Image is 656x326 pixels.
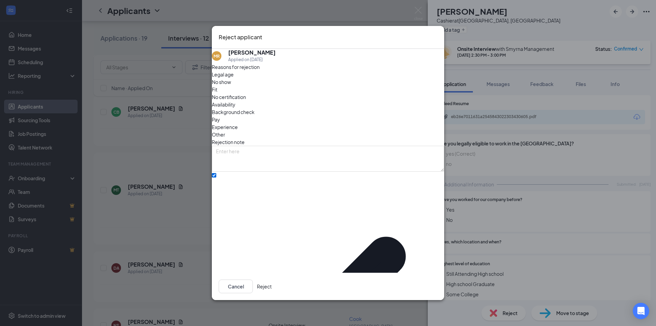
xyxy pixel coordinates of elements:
span: No certification [212,93,246,101]
button: Cancel [219,280,253,293]
span: Background check [212,108,255,116]
div: MR [214,53,220,59]
span: No show [212,78,231,86]
div: Open Intercom Messenger [633,303,649,319]
h5: [PERSON_NAME] [228,49,276,56]
span: Experience [212,123,238,131]
button: Reject [257,280,272,293]
div: Applied on [DATE] [228,56,276,63]
span: Pay [212,116,220,123]
span: Legal age [212,71,234,78]
span: Other [212,131,225,138]
h3: Reject applicant [219,33,262,42]
span: Rejection note [212,139,245,145]
span: Fit [212,86,217,93]
span: Availability [212,101,235,108]
span: Reasons for rejection [212,64,260,70]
